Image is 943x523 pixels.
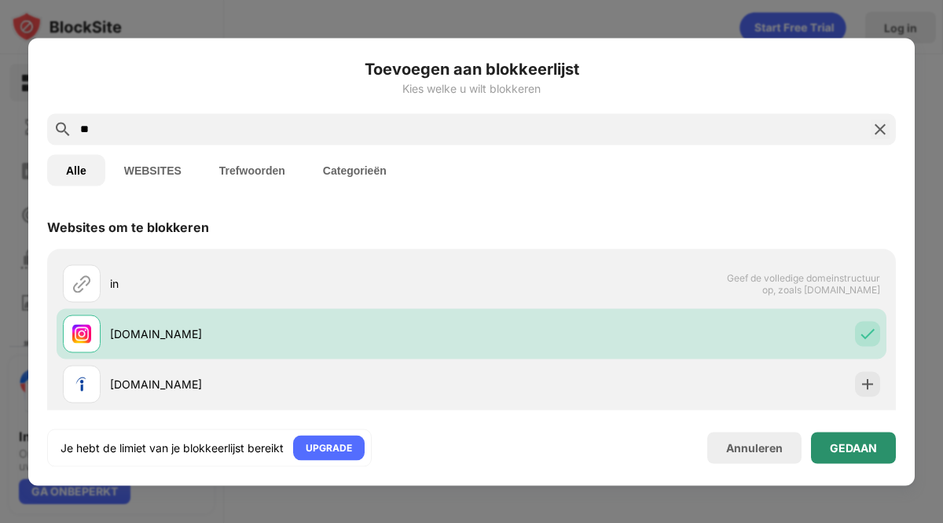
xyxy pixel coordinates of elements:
[72,374,91,393] img: favicons
[61,440,284,455] div: Je hebt de limiet van je blokkeerlijst bereikt
[304,154,405,186] button: Categorieën
[306,440,352,455] div: UPGRADE
[110,275,472,292] div: in
[47,82,896,94] div: Kies welke u wilt blokkeren
[726,441,783,455] div: Annuleren
[718,271,880,295] span: Geef de volledige domeinstructuur op, zoals [DOMAIN_NAME]
[110,376,472,392] div: [DOMAIN_NAME]
[871,120,890,138] img: search-close
[47,154,105,186] button: Alle
[830,441,877,454] div: GEDAAN
[47,219,209,234] div: Websites om te blokkeren
[47,57,896,80] h6: Toevoegen aan blokkeerlijst
[200,154,304,186] button: Trefwoorden
[72,274,91,293] img: url.svg
[53,120,72,138] img: search.svg
[110,326,472,342] div: [DOMAIN_NAME]
[72,324,91,343] img: favicons
[105,154,200,186] button: WEBSITES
